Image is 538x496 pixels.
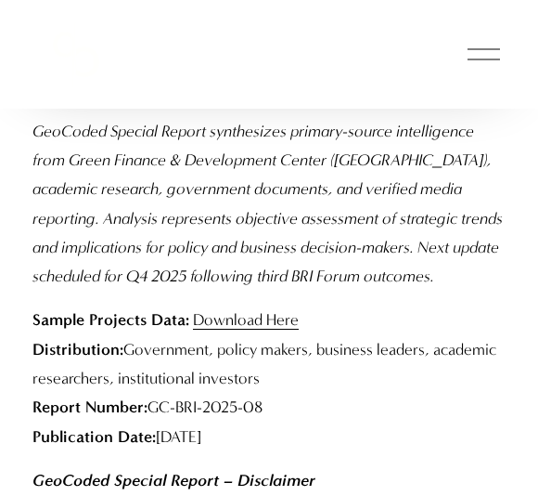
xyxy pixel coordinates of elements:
[32,310,189,329] strong: Sample Projects Data:
[193,310,299,330] a: Download Here
[32,306,506,451] p: Government, policy makers, business leaders, academic researchers, institutional investors GC-BRI...
[32,340,123,359] strong: Distribution:
[32,11,120,98] img: Christopher Sanchez &amp; Co.
[32,398,147,416] strong: Report Number:
[32,427,156,446] strong: Publication Date:
[32,122,506,287] em: GeoCoded Special Report synthesizes primary-source intelligence from Green Finance & Development ...
[32,471,315,489] em: GeoCoded Special Report – Disclaimer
